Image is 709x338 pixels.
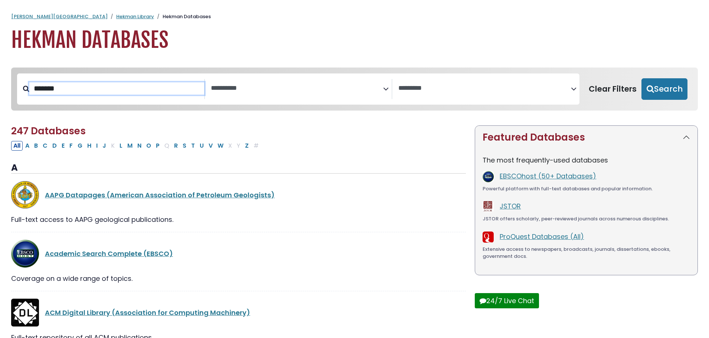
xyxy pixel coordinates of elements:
button: Filter Results S [180,141,189,151]
button: Filter Results C [40,141,50,151]
li: Hekman Databases [154,13,211,20]
div: Powerful platform with full-text databases and popular information. [483,185,690,193]
button: Filter Results L [117,141,125,151]
button: Clear Filters [584,78,641,100]
button: Filter Results I [94,141,100,151]
a: JSTOR [500,201,521,211]
textarea: Search [211,85,383,92]
div: Coverage on a wide range of topics. [11,273,466,283]
a: AAPG Datapages (American Association of Petroleum Geologists) [45,190,275,200]
nav: Search filters [11,68,698,111]
button: Filter Results N [135,141,144,151]
button: 24/7 Live Chat [475,293,539,308]
button: Filter Results R [172,141,180,151]
div: JSTOR offers scholarly, peer-reviewed journals across numerous disciplines. [483,215,690,223]
a: ACM Digital Library (Association for Computing Machinery) [45,308,250,317]
input: Search database by title or keyword [29,82,204,95]
nav: breadcrumb [11,13,698,20]
button: Submit for Search Results [641,78,687,100]
button: Filter Results D [50,141,59,151]
div: Alpha-list to filter by first letter of database name [11,141,262,150]
button: Filter Results H [85,141,94,151]
textarea: Search [398,85,571,92]
span: 247 Databases [11,124,86,138]
button: All [11,141,23,151]
button: Filter Results Z [243,141,251,151]
h1: Hekman Databases [11,28,698,53]
button: Filter Results W [215,141,226,151]
h3: A [11,163,466,174]
button: Filter Results F [67,141,75,151]
a: Hekman Library [116,13,154,20]
button: Filter Results O [144,141,153,151]
button: Filter Results U [197,141,206,151]
button: Filter Results P [154,141,162,151]
button: Filter Results V [206,141,215,151]
p: The most frequently-used databases [483,155,690,165]
button: Filter Results T [189,141,197,151]
button: Featured Databases [475,126,697,149]
div: Extensive access to newspapers, broadcasts, journals, dissertations, ebooks, government docs. [483,246,690,260]
a: [PERSON_NAME][GEOGRAPHIC_DATA] [11,13,108,20]
a: EBSCOhost (50+ Databases) [500,171,596,181]
button: Filter Results E [59,141,67,151]
button: Filter Results B [32,141,40,151]
a: ProQuest Databases (All) [500,232,584,241]
div: Full-text access to AAPG geological publications. [11,214,466,224]
button: Filter Results G [75,141,85,151]
button: Filter Results M [125,141,135,151]
a: Academic Search Complete (EBSCO) [45,249,173,258]
button: Filter Results A [23,141,32,151]
button: Filter Results J [100,141,108,151]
